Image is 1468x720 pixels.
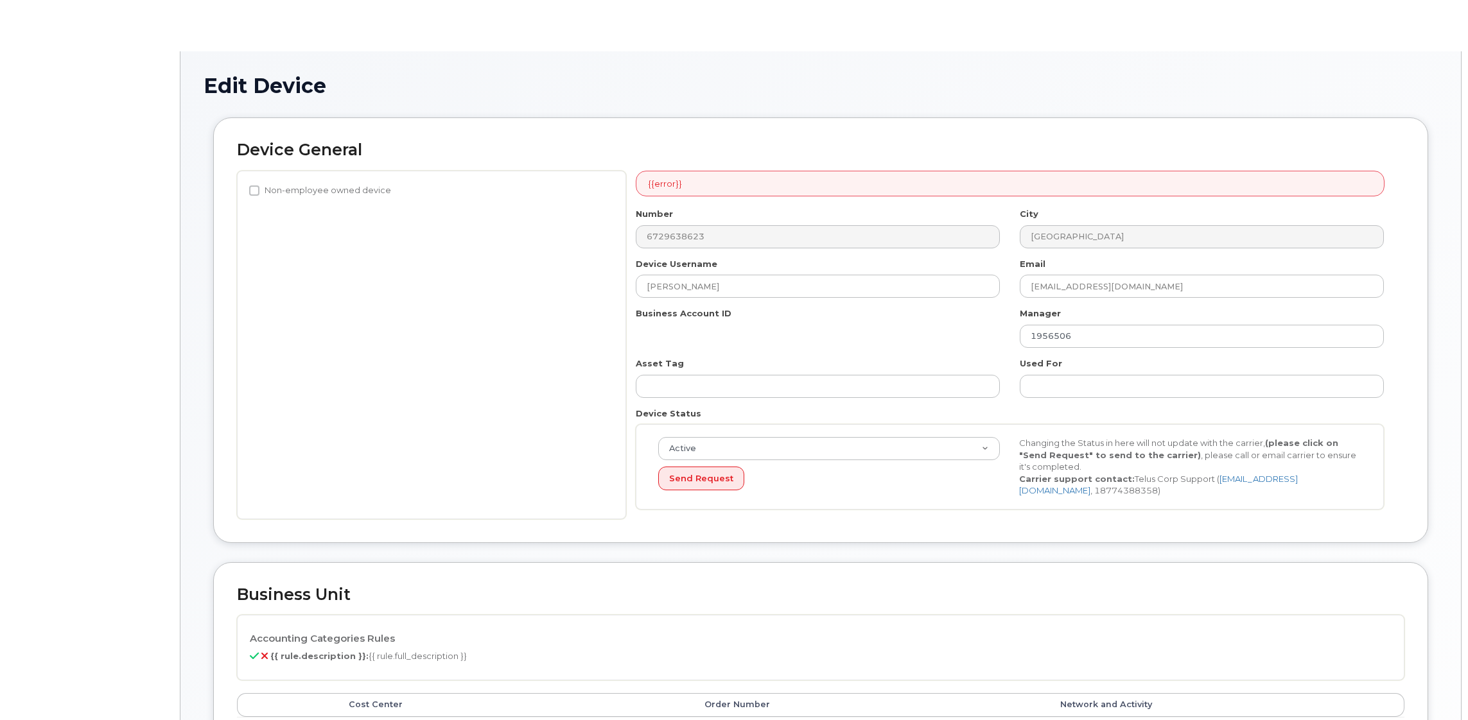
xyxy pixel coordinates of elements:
[237,586,1404,604] h2: Business Unit
[250,633,1392,644] h4: Accounting Categories Rules
[1020,325,1384,348] input: Select manager
[1019,474,1135,484] strong: Carrier support contact:
[1020,307,1061,320] label: Manager
[636,357,684,370] label: Asset Tag
[250,650,1392,662] p: {{ rule.full_description }}
[658,467,744,490] button: Send Request
[1009,437,1370,497] div: Changing the Status in here will not update with the carrier, , please call or email carrier to e...
[237,141,1404,159] h2: Device General
[636,208,673,220] label: Number
[636,407,701,420] label: Device Status
[1020,208,1038,220] label: City
[1020,258,1045,270] label: Email
[1019,438,1338,460] strong: (please click on "Send Request" to send to the carrier)
[270,651,369,661] b: {{ rule.description }}:
[693,693,1049,716] th: Order Number
[249,185,259,196] input: Non-employee owned device
[337,693,693,716] th: Cost Center
[636,258,717,270] label: Device Username
[636,171,1385,197] div: {{error}}
[1020,357,1062,370] label: Used For
[249,183,391,198] label: Non-employee owned device
[1049,693,1404,716] th: Network and Activity
[636,307,731,320] label: Business Account ID
[1019,474,1298,496] a: [EMAIL_ADDRESS][DOMAIN_NAME]
[204,74,1438,97] h1: Edit Device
